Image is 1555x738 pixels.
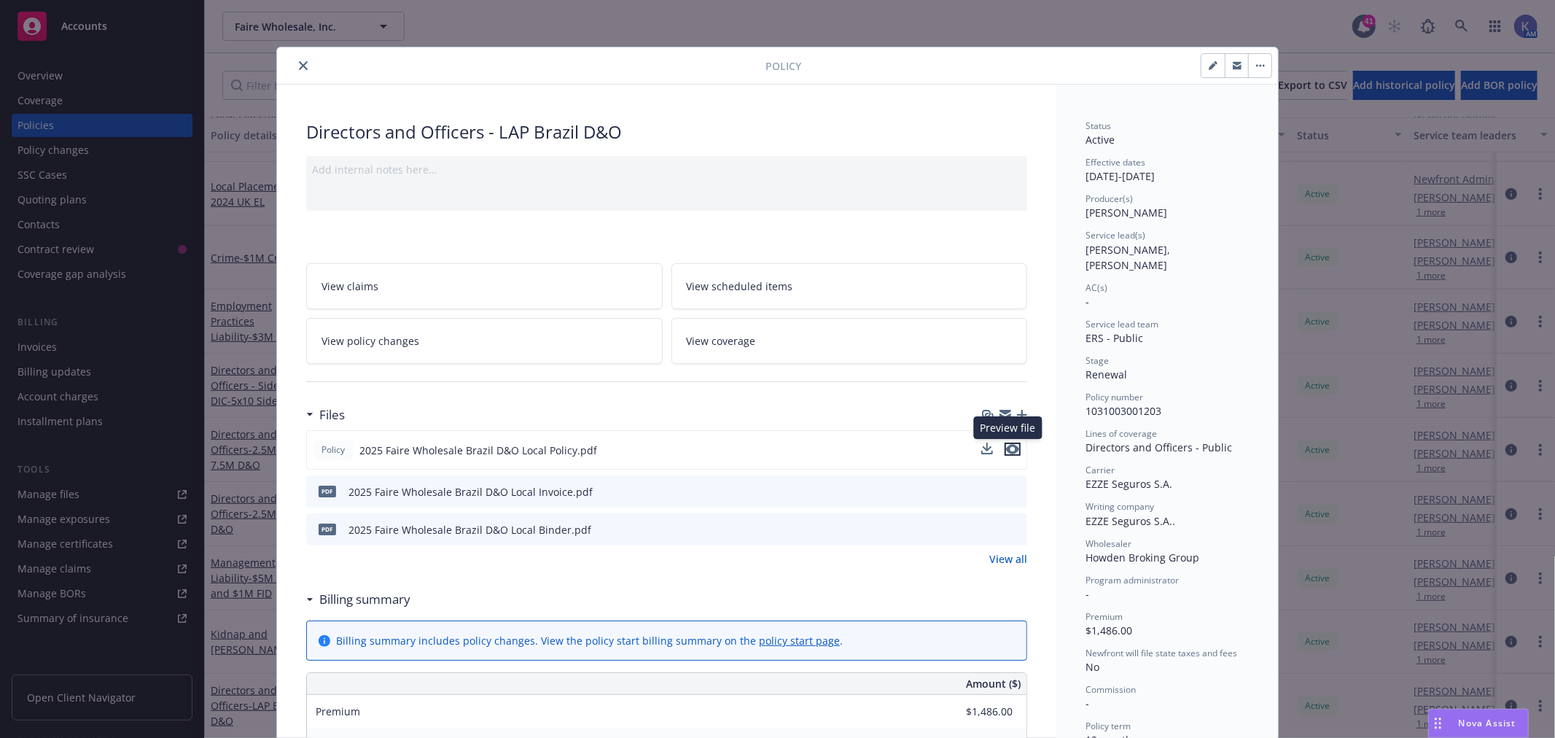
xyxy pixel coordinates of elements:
span: EZZE Seguros S.A.. [1086,514,1175,528]
span: View coverage [687,333,756,349]
a: View all [989,551,1027,567]
div: 2025 Faire Wholesale Brazil D&O Local Binder.pdf [348,522,591,537]
span: pdf [319,486,336,497]
span: Howden Broking Group [1086,551,1199,564]
span: Policy term [1086,720,1131,732]
h3: Files [319,405,345,424]
span: Effective dates [1086,156,1145,168]
span: - [1086,295,1089,308]
span: View scheduled items [687,279,793,294]
a: View scheduled items [671,263,1028,309]
button: download file [981,443,993,458]
div: Preview file [974,416,1042,439]
span: Carrier [1086,464,1115,476]
button: preview file [1008,522,1021,537]
span: No [1086,660,1099,674]
div: Directors and Officers - LAP Brazil D&O [306,120,1027,144]
a: View policy changes [306,318,663,364]
span: ERS - Public [1086,331,1143,345]
span: Policy [765,58,801,74]
span: Writing company [1086,500,1154,513]
div: Drag to move [1429,710,1447,737]
button: Nova Assist [1428,709,1529,738]
a: View coverage [671,318,1028,364]
span: Program administrator [1086,574,1179,586]
div: Billing summary includes policy changes. View the policy start billing summary on the . [336,633,843,648]
button: close [295,57,312,74]
span: View policy changes [321,333,419,349]
span: Policy number [1086,391,1143,403]
button: download file [981,443,993,454]
div: [DATE] - [DATE] [1086,156,1249,184]
span: $1,486.00 [1086,624,1132,637]
span: - [1086,587,1089,601]
a: View claims [306,263,663,309]
span: Newfront will file state taxes and fees [1086,647,1237,659]
span: Wholesaler [1086,537,1131,550]
span: Nova Assist [1459,717,1516,729]
a: policy start page [759,634,840,648]
div: Add internal notes here... [312,162,1021,177]
input: 0.00 [927,701,1021,723]
span: EZZE Seguros S.A. [1086,477,1172,491]
button: preview file [1005,443,1021,458]
div: Files [306,405,345,424]
span: Renewal [1086,368,1127,381]
span: View claims [321,279,378,294]
span: Lines of coverage [1086,427,1157,440]
span: Directors and Officers - Public [1086,440,1232,454]
span: - [1086,696,1089,710]
span: Stage [1086,354,1109,367]
span: Commission [1086,683,1136,696]
span: 2025 Faire Wholesale Brazil D&O Local Policy.pdf [359,443,597,458]
span: Service lead team [1086,318,1158,330]
span: [PERSON_NAME], [PERSON_NAME] [1086,243,1173,272]
button: download file [985,484,997,500]
span: pdf [319,524,336,535]
button: download file [985,522,997,537]
button: preview file [1008,484,1021,500]
span: [PERSON_NAME] [1086,206,1167,220]
span: Service lead(s) [1086,229,1145,241]
div: 2025 Faire Wholesale Brazil D&O Local Invoice.pdf [348,484,593,500]
span: Premium [316,704,360,718]
span: Premium [1086,610,1123,623]
span: Amount ($) [966,676,1021,691]
span: AC(s) [1086,281,1107,294]
span: Status [1086,120,1111,132]
button: preview file [1005,443,1021,456]
span: Active [1086,133,1115,147]
span: Policy [319,443,348,457]
h3: Billing summary [319,590,410,609]
span: Producer(s) [1086,193,1133,205]
div: Billing summary [306,590,410,609]
span: 1031003001203 [1086,404,1161,418]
